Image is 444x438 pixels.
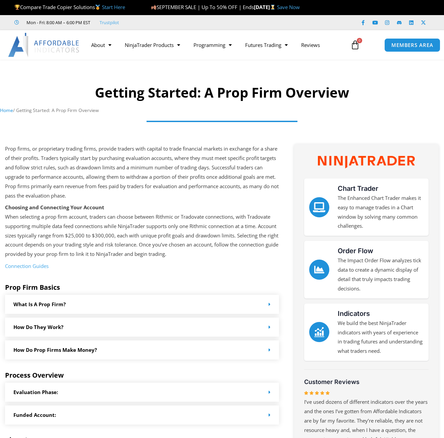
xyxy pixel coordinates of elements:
[338,194,424,231] p: The Enhanced Chart Trader makes it easy to manage trades in a Chart window by solving many common...
[5,203,279,259] p: When selecting a prop firm account, traders can choose between Rithmic or Tradovate connections, ...
[5,295,279,314] div: What is a prop firm?
[338,319,424,356] p: We build the best NinjaTrader indicators with years of experience in trading futures and understa...
[102,4,125,10] a: Start Here
[338,184,378,193] a: Chart Trader
[338,247,373,255] a: Order Flow
[294,37,327,53] a: Reviews
[25,18,90,26] span: Mon - Fri: 8:00 AM – 6:00 PM EST
[391,43,433,48] span: MEMBERS AREA
[309,260,329,280] a: Order Flow
[151,5,156,10] img: 🍂
[13,324,63,330] a: How Do they work?
[384,38,440,52] a: MEMBERS AREA
[340,35,370,55] a: 0
[5,405,279,425] div: Funded Account:
[13,412,56,418] a: Funded Account:
[5,340,279,360] div: How do Prop Firms make money?
[304,378,429,386] h3: Customer Reviews
[5,318,279,337] div: How Do they work?
[5,371,279,379] h5: Process Overview
[254,4,277,10] strong: [DATE]
[151,4,254,10] span: SEPTEMBER SALE | Up To 50% OFF | Ends
[85,37,118,53] a: About
[277,4,300,10] a: Save Now
[238,37,294,53] a: Futures Trading
[13,389,58,395] a: Evaluation Phase:
[13,346,97,353] a: How do Prop Firms make money?
[309,322,329,342] a: Indicators
[5,383,279,402] div: Evaluation Phase:
[118,37,187,53] a: NinjaTrader Products
[338,256,424,293] p: The Impact Order Flow analyzes tick data to create a dynamic display of detail that truly impacts...
[5,204,104,211] strong: Choosing and Connecting Your Account
[5,283,279,291] h5: Prop Firm Basics
[15,5,20,10] img: 🏆
[85,37,346,53] nav: Menu
[318,156,415,168] img: NinjaTrader Wordmark color RGB | Affordable Indicators – NinjaTrader
[13,301,66,308] a: What is a prop firm?
[309,197,329,217] a: Chart Trader
[187,37,238,53] a: Programming
[5,144,279,200] p: Prop firms, or proprietary trading firms, provide traders with capital to trade financial markets...
[5,263,49,269] a: Connection Guides
[338,310,370,318] a: Indicators
[270,5,275,10] img: ⌛
[357,38,362,43] span: 0
[95,5,100,10] img: 🥇
[14,4,125,10] span: Compare Trade Copier Solutions
[100,18,119,26] a: Trustpilot
[8,33,80,57] img: LogoAI | Affordable Indicators – NinjaTrader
